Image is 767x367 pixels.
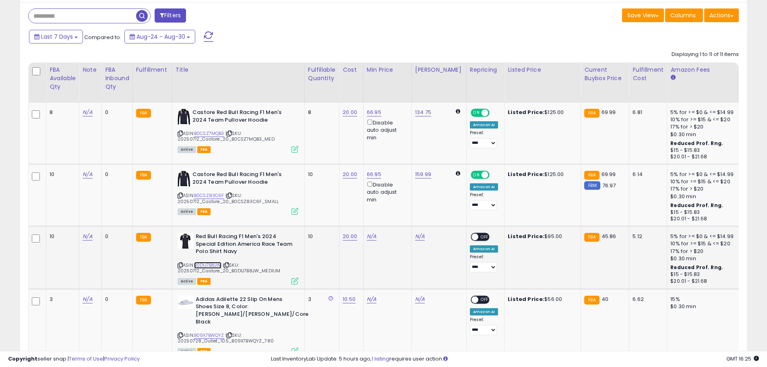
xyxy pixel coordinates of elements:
a: N/A [83,108,92,116]
a: B0CSZ83C6F [194,192,224,199]
div: 10 [50,171,73,178]
button: Aug-24 - Aug-30 [124,30,195,44]
div: 6.81 [633,109,661,116]
div: 17% for > $20 [670,123,737,131]
div: Preset: [470,317,498,335]
b: Listed Price: [508,108,544,116]
small: FBA [584,296,599,305]
div: $0.30 min [670,131,737,138]
div: 10% for >= $15 & <= $20 [670,116,737,123]
b: Listed Price: [508,295,544,303]
div: $0.30 min [670,255,737,262]
b: Reduced Prof. Rng. [670,264,723,271]
b: Castore Red Bull Racing F1 Men's 2024 Team Pullover Hoodie [192,171,290,188]
a: N/A [367,295,376,303]
i: Calculated using Dynamic Max Price. [456,109,460,114]
div: Fulfillment Cost [633,66,664,83]
span: ON [471,110,482,116]
small: FBA [136,233,151,242]
a: Terms of Use [69,355,103,363]
small: FBA [136,296,151,305]
small: FBM [584,181,600,190]
div: ASIN: [178,233,298,284]
div: 8 [308,109,333,116]
div: FBA inbound Qty [105,66,129,91]
div: $0.30 min [670,303,737,310]
div: Current Buybox Price [584,66,626,83]
div: 17% for > $20 [670,185,737,193]
div: 3 [50,296,73,303]
span: Last 7 Days [41,33,73,41]
div: 10 [50,233,73,240]
b: Reduced Prof. Rng. [670,202,723,209]
img: 31JA0mUY+fL._SL40_.jpg [178,233,194,249]
div: $20.01 - $21.68 [670,216,737,222]
div: 5% for >= $0 & <= $14.99 [670,171,737,178]
small: FBA [136,109,151,118]
a: B0CSZ7MQB3 [194,130,224,137]
span: FBA [197,208,211,215]
button: Actions [704,8,739,22]
div: $56.00 [508,296,575,303]
div: seller snap | | [8,355,140,363]
span: | SKU: 20250712_Castore_20_B0D1J7B8JW_MEDIUM [178,262,280,274]
button: Last 7 Days [29,30,83,44]
a: 20.00 [343,108,357,116]
span: FBA [197,146,211,153]
span: OFF [478,296,491,303]
div: $125.00 [508,109,575,116]
a: 10.50 [343,295,356,303]
a: N/A [415,295,425,303]
div: 0 [105,233,126,240]
div: Amazon AI [470,121,498,129]
small: FBA [136,171,151,180]
span: Compared to: [84,33,121,41]
span: All listings currently available for purchase on Amazon [178,146,196,153]
a: B09X7BWQYZ [194,332,224,339]
small: Amazon Fees. [670,74,675,81]
div: 5% for >= $0 & <= $14.99 [670,109,737,116]
img: 313FJfVLNaL._SL40_.jpg [178,109,190,125]
div: FBA Available Qty [50,66,76,91]
div: 5.12 [633,233,661,240]
a: 134.75 [415,108,431,116]
a: 159.99 [415,170,431,178]
span: ON [471,172,482,178]
a: 1 listing [372,355,389,363]
strong: Copyright [8,355,37,363]
img: 217C84xdf2L._SL40_.jpg [178,296,194,309]
div: Title [176,66,301,74]
div: 15% [670,296,737,303]
span: OFF [488,172,501,178]
div: Fulfillable Quantity [308,66,336,83]
span: 40 [602,295,608,303]
span: All listings currently available for purchase on Amazon [178,278,196,285]
div: Fulfillment [136,66,169,74]
div: 5% for >= $0 & <= $14.99 [670,233,737,240]
div: 10% for >= $15 & <= $20 [670,178,737,185]
div: $15 - $15.83 [670,147,737,154]
a: N/A [367,232,376,241]
div: 0 [105,296,126,303]
div: 10% for >= $15 & <= $20 [670,240,737,247]
span: 76.97 [602,182,616,189]
button: Columns [665,8,703,22]
div: Listed Price [508,66,577,74]
div: [PERSON_NAME] [415,66,463,74]
a: 66.95 [367,170,381,178]
span: Aug-24 - Aug-30 [136,33,185,41]
img: 313FJfVLNaL._SL40_.jpg [178,171,190,187]
div: Min Price [367,66,408,74]
b: Listed Price: [508,170,544,178]
div: Amazon AI [470,245,498,253]
div: Repricing [470,66,501,74]
div: $15 - $15.83 [670,271,737,278]
a: N/A [83,232,92,241]
b: Listed Price: [508,232,544,240]
button: Save View [622,8,664,22]
div: Amazon Fees [670,66,740,74]
div: $125.00 [508,171,575,178]
div: 8 [50,109,73,116]
span: FBA [197,278,211,285]
div: $20.01 - $21.68 [670,278,737,285]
